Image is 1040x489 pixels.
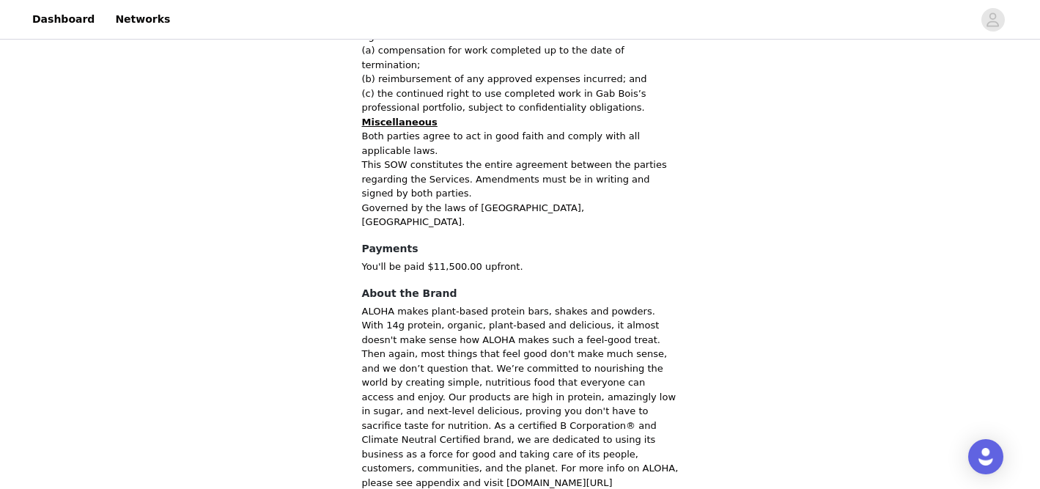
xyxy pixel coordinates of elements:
div: avatar [986,8,1000,32]
u: Miscellaneous [362,117,438,128]
a: Dashboard [23,3,103,36]
p: Termination by either party shall not affect [PERSON_NAME]’s rights to: (a) compensation for work... [362,15,679,115]
p: You'll be paid $11,500.00 upfront. [362,260,679,274]
h4: Payments [362,241,679,257]
p: Both parties agree to act in good faith and comply with all applicable laws. This SOW constitutes... [362,115,679,229]
a: Networks [106,3,179,36]
div: Open Intercom Messenger [968,439,1003,474]
h4: About the Brand [362,286,679,301]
